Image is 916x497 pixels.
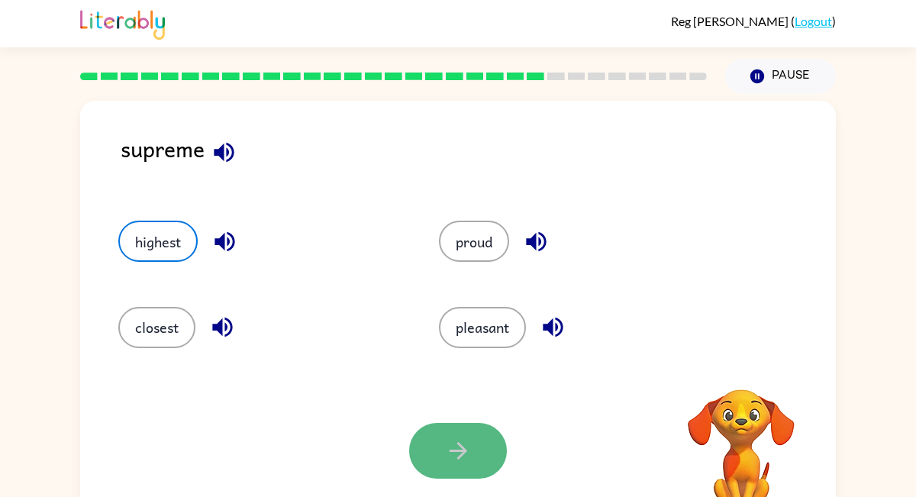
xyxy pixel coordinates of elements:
[439,221,509,262] button: proud
[671,14,836,28] div: ( )
[671,14,791,28] span: Reg [PERSON_NAME]
[725,59,836,94] button: Pause
[118,221,198,262] button: highest
[80,6,165,40] img: Literably
[439,307,526,348] button: pleasant
[121,131,836,190] div: supreme
[118,307,195,348] button: closest
[795,14,832,28] a: Logout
